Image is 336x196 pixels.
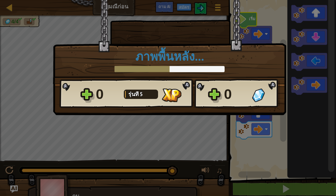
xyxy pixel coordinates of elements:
[162,88,181,102] img: XP ที่ได้รับ
[140,90,142,98] font: 5
[252,88,265,102] img: อัญมณีที่กำลังจะมาถึง
[128,90,139,98] font: รุ่นที่
[96,86,104,102] font: 0
[135,48,204,64] font: ภาพพื้นหลัง...
[224,86,232,102] font: 0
